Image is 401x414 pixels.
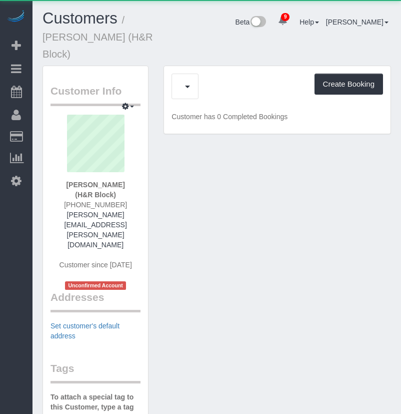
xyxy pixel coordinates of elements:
span: [PHONE_NUMBER]‬ [64,201,127,209]
img: New interface [249,16,266,29]
a: Customers [42,10,117,27]
a: Beta [235,18,266,26]
legend: Customer Info [50,84,140,106]
a: 9 [273,10,292,32]
p: Customer has 0 Completed Bookings [171,112,383,122]
img: Automaid Logo [6,10,26,24]
a: Set customer's default address [50,322,119,340]
a: [PERSON_NAME] [326,18,388,26]
button: Create Booking [314,74,383,95]
span: 9 [281,13,289,21]
strong: [PERSON_NAME] (H&R Block) [66,181,124,199]
a: [PERSON_NAME][EMAIL_ADDRESS][PERSON_NAME][DOMAIN_NAME] [64,211,127,249]
span: Customer since [DATE] [59,261,132,269]
span: Unconfirmed Account [65,281,126,290]
small: / [PERSON_NAME] (H&R Block) [42,15,152,60]
a: Help [299,18,319,26]
legend: Tags [50,361,140,383]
